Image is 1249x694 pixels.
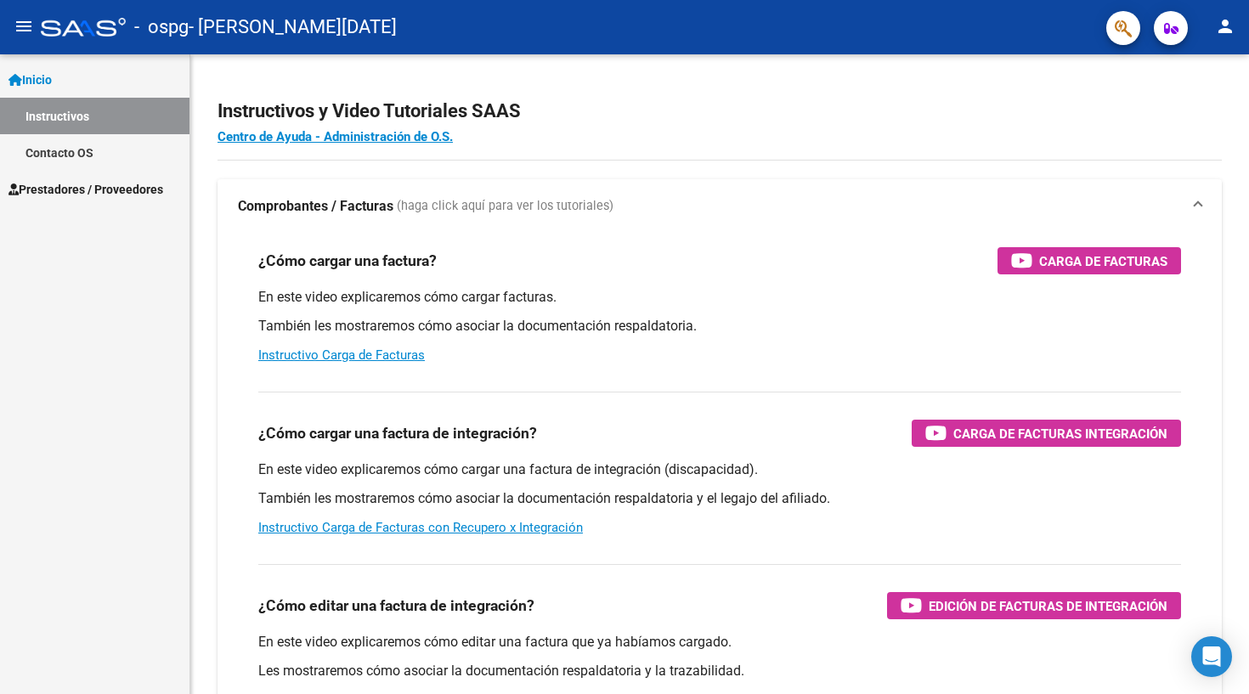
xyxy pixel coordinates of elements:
button: Edición de Facturas de integración [887,592,1181,619]
div: Open Intercom Messenger [1191,636,1232,677]
strong: Comprobantes / Facturas [238,197,393,216]
span: Edición de Facturas de integración [929,595,1167,617]
span: Inicio [8,71,52,89]
p: También les mostraremos cómo asociar la documentación respaldatoria y el legajo del afiliado. [258,489,1181,508]
span: Prestadores / Proveedores [8,180,163,199]
span: - [PERSON_NAME][DATE] [189,8,397,46]
p: En este video explicaremos cómo editar una factura que ya habíamos cargado. [258,633,1181,652]
p: También les mostraremos cómo asociar la documentación respaldatoria. [258,317,1181,336]
mat-expansion-panel-header: Comprobantes / Facturas (haga click aquí para ver los tutoriales) [218,179,1222,234]
button: Carga de Facturas Integración [912,420,1181,447]
h3: ¿Cómo editar una factura de integración? [258,594,534,618]
mat-icon: person [1215,16,1235,37]
p: En este video explicaremos cómo cargar una factura de integración (discapacidad). [258,460,1181,479]
a: Centro de Ayuda - Administración de O.S. [218,129,453,144]
span: Carga de Facturas [1039,251,1167,272]
span: (haga click aquí para ver los tutoriales) [397,197,613,216]
span: Carga de Facturas Integración [953,423,1167,444]
h3: ¿Cómo cargar una factura? [258,249,437,273]
span: - ospg [134,8,189,46]
p: Les mostraremos cómo asociar la documentación respaldatoria y la trazabilidad. [258,662,1181,680]
p: En este video explicaremos cómo cargar facturas. [258,288,1181,307]
a: Instructivo Carga de Facturas [258,347,425,363]
h3: ¿Cómo cargar una factura de integración? [258,421,537,445]
h2: Instructivos y Video Tutoriales SAAS [218,95,1222,127]
a: Instructivo Carga de Facturas con Recupero x Integración [258,520,583,535]
button: Carga de Facturas [998,247,1181,274]
mat-icon: menu [14,16,34,37]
